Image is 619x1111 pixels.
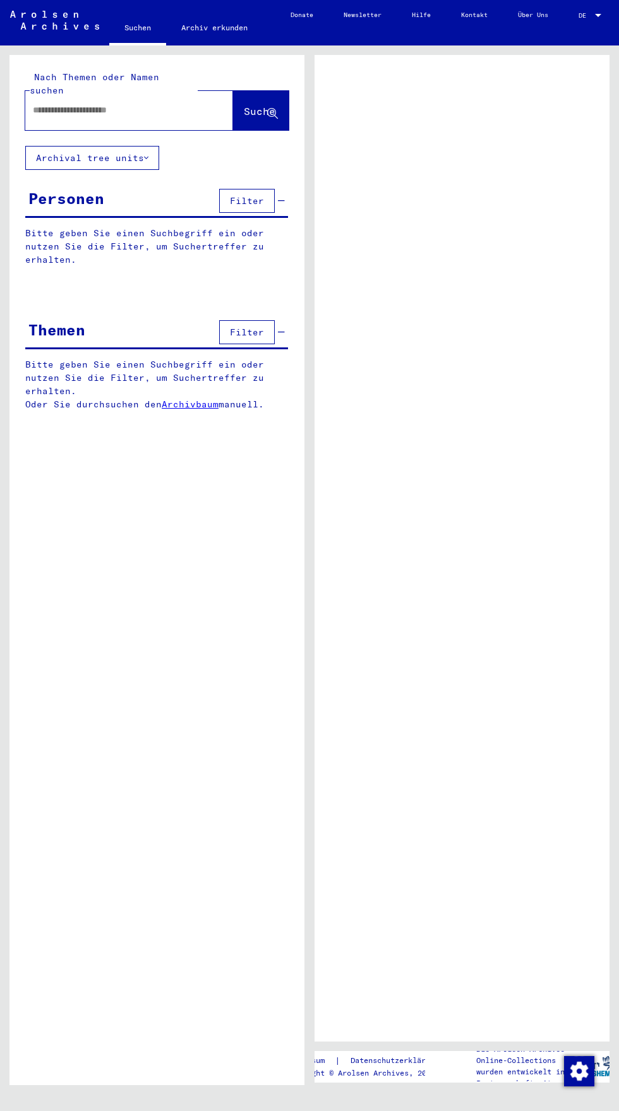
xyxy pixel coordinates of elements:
span: DE [579,12,592,19]
div: Personen [28,187,104,210]
mat-label: Nach Themen oder Namen suchen [30,71,159,96]
div: Zustimmung ändern [563,1055,594,1086]
span: Suche [244,105,275,117]
p: wurden entwickelt in Partnerschaft mit [476,1066,573,1089]
img: Zustimmung ändern [564,1056,594,1086]
a: Suchen [109,13,166,45]
button: Suche [233,91,289,130]
p: Copyright © Arolsen Archives, 2021 [285,1067,454,1079]
p: Bitte geben Sie einen Suchbegriff ein oder nutzen Sie die Filter, um Suchertreffer zu erhalten. [25,227,288,267]
div: Themen [28,318,85,341]
button: Filter [219,189,275,213]
div: | [285,1054,454,1067]
a: Archivbaum [162,399,219,410]
span: Filter [230,327,264,338]
img: Arolsen_neg.svg [10,11,99,30]
button: Archival tree units [25,146,159,170]
a: Datenschutzerklärung [340,1054,454,1067]
a: Archiv erkunden [166,13,263,43]
p: Bitte geben Sie einen Suchbegriff ein oder nutzen Sie die Filter, um Suchertreffer zu erhalten. O... [25,358,289,411]
p: Die Arolsen Archives Online-Collections [476,1043,573,1066]
span: Filter [230,195,264,207]
button: Filter [219,320,275,344]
